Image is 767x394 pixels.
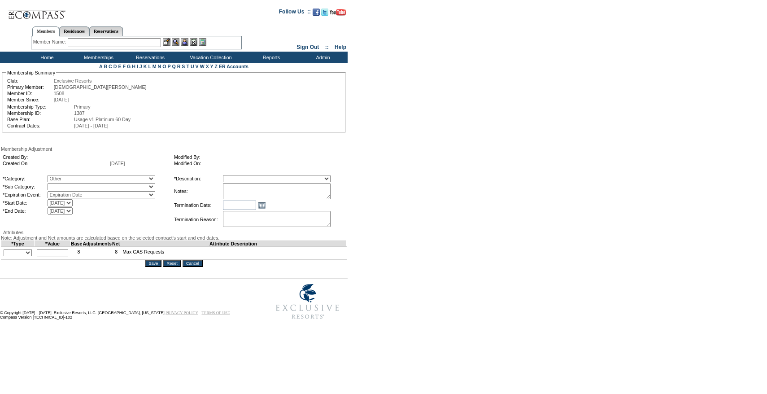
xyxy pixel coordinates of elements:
span: Usage v1 Platinum 60 Day [74,117,131,122]
td: Created On: [3,161,109,166]
td: Attribute Description [120,241,347,247]
a: Q [172,64,175,69]
td: Created By: [3,154,109,160]
td: 8 [71,247,83,260]
td: Member Since: [7,97,53,102]
a: Z [214,64,218,69]
img: View [172,38,179,46]
a: M [153,64,157,69]
a: X [206,64,209,69]
a: Open the calendar popup. [257,200,267,210]
td: Termination Date: [174,200,222,210]
a: W [200,64,205,69]
span: [DATE] - [DATE] [74,123,109,128]
td: Membership Type: [7,104,73,109]
a: L [148,64,151,69]
a: ER Accounts [219,64,248,69]
td: Contract Dates: [7,123,73,128]
td: Membership ID: [7,110,73,116]
td: 8 [112,247,120,260]
a: K [144,64,147,69]
a: U [191,64,194,69]
td: Reports [244,52,296,63]
a: R [177,64,181,69]
span: 1508 [54,91,65,96]
img: Become our fan on Facebook [313,9,320,16]
td: Vacation Collection [175,52,244,63]
legend: Membership Summary [6,70,56,75]
a: Subscribe to our YouTube Channel [330,11,346,17]
td: *Expiration Event: [3,191,47,198]
a: Follow us on Twitter [321,11,328,17]
a: A [99,64,102,69]
a: Help [335,44,346,50]
a: PRIVACY POLICY [166,311,198,315]
a: I [137,64,138,69]
a: V [196,64,199,69]
a: T [186,64,189,69]
a: F [122,64,126,69]
td: *Type [1,241,35,247]
img: Follow us on Twitter [321,9,328,16]
td: *Start Date: [3,199,47,206]
input: Reset [163,260,181,267]
img: b_calculator.gif [199,38,206,46]
td: *Sub Category: [3,183,47,190]
td: Adjustments [83,241,112,247]
input: Cancel [183,260,203,267]
span: [DATE] [54,97,69,102]
a: P [168,64,171,69]
td: *Value [35,241,71,247]
td: Modified By: [174,154,342,160]
a: G [127,64,131,69]
span: Primary [74,104,91,109]
a: N [158,64,161,69]
a: Reservations [89,26,123,36]
div: Attributes [1,230,347,235]
td: Primary Member: [7,84,53,90]
td: *Category: [3,175,47,182]
img: Exclusive Resorts [267,279,348,324]
span: Exclusive Resorts [54,78,92,83]
img: Reservations [190,38,197,46]
td: *Description: [174,175,222,182]
span: :: [325,44,329,50]
span: [DEMOGRAPHIC_DATA][PERSON_NAME] [54,84,147,90]
a: Y [210,64,214,69]
a: D [113,64,117,69]
td: Termination Reason: [174,211,222,228]
div: Member Name: [33,38,68,46]
td: Follow Us :: [279,8,311,18]
span: 1387 [74,110,85,116]
img: Compass Home [8,2,66,21]
span: [DATE] [110,161,125,166]
td: Home [20,52,72,63]
a: H [132,64,135,69]
td: Member ID: [7,91,53,96]
td: Base [71,241,83,247]
div: Membership Adjustment [1,146,347,152]
td: Modified On: [174,161,342,166]
a: J [139,64,142,69]
img: Subscribe to our YouTube Channel [330,9,346,16]
td: Notes: [174,183,222,199]
img: Impersonate [181,38,188,46]
a: S [182,64,185,69]
a: Sign Out [296,44,319,50]
a: Residences [59,26,89,36]
a: E [118,64,121,69]
td: *End Date: [3,207,47,215]
a: B [104,64,107,69]
td: Memberships [72,52,123,63]
td: Club: [7,78,53,83]
td: Base Plan: [7,117,73,122]
a: Members [32,26,60,36]
td: Max CAS Requests [120,247,347,260]
div: Note: Adjustment and Net amounts are calculated based on the selected contract's start and end da... [1,235,347,241]
a: O [162,64,166,69]
a: C [109,64,112,69]
td: Reservations [123,52,175,63]
input: Save [145,260,161,267]
td: Net [112,241,120,247]
img: b_edit.gif [163,38,170,46]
